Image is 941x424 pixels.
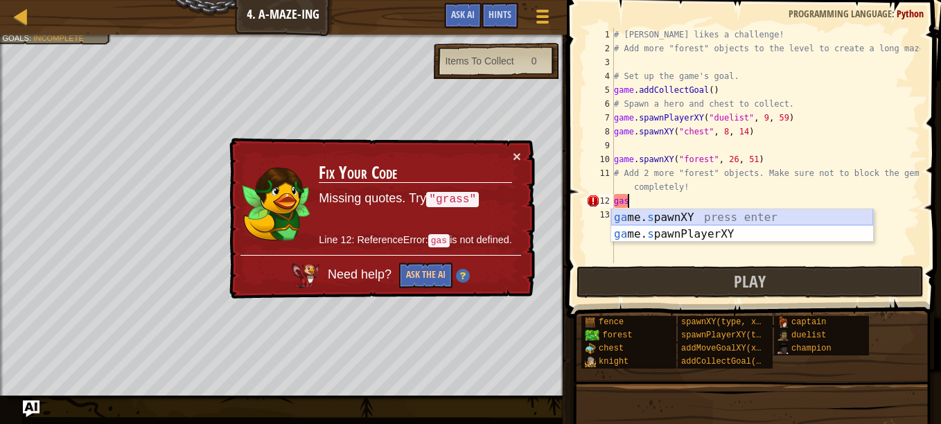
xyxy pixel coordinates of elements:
p: Missing quotes. Try [319,188,512,210]
div: 1 [586,28,614,42]
button: Play [577,266,924,298]
img: portrait.png [777,343,789,354]
span: spawnXY(type, x, y) [681,317,776,327]
span: champion [791,344,832,353]
span: Play [734,270,766,292]
span: Ask AI [451,8,475,21]
div: 11 [586,166,614,194]
span: Programming language [789,7,892,20]
span: Python [897,7,924,20]
button: × [513,151,522,166]
span: : [892,7,897,20]
div: 12 [586,194,614,208]
button: Ask AI [444,3,482,28]
div: 13 [586,208,614,222]
img: portrait.png [777,330,789,341]
span: Need help? [326,267,394,282]
span: forest [602,330,632,340]
span: addMoveGoalXY(x, y) [681,344,776,353]
span: spawnPlayerXY(type, x, y) [681,330,806,340]
img: trees_1.png [585,330,599,341]
img: portrait.png [585,356,596,367]
span: chest [599,344,624,353]
div: 6 [586,97,614,111]
span: Hints [489,8,511,21]
img: portrait.png [777,317,789,328]
div: 8 [586,125,614,139]
span: addCollectGoal(amount) [681,357,791,366]
img: AI [290,261,319,287]
div: 7 [586,111,614,125]
span: captain [791,317,826,327]
h3: Fix Your Code [319,162,513,185]
div: Items To Collect [445,54,513,68]
div: 0 [531,54,537,68]
img: Hint [455,270,469,284]
code: gas [428,235,450,249]
span: knight [599,357,628,366]
code: "grass" [427,193,480,209]
span: fence [599,317,624,327]
div: 5 [586,83,614,97]
img: portrait.png [585,343,596,354]
div: 2 [586,42,614,55]
div: 3 [586,55,614,69]
div: 4 [586,69,614,83]
button: Show game menu [525,3,560,35]
button: Ask the AI [398,263,452,290]
span: duelist [791,330,826,340]
div: 9 [586,139,614,152]
img: duck_zana.png [241,161,312,240]
p: Line 12: ReferenceError: is not defined. [318,231,511,249]
button: Ask AI [23,400,39,417]
div: 10 [586,152,614,166]
img: portrait.png [585,317,596,328]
